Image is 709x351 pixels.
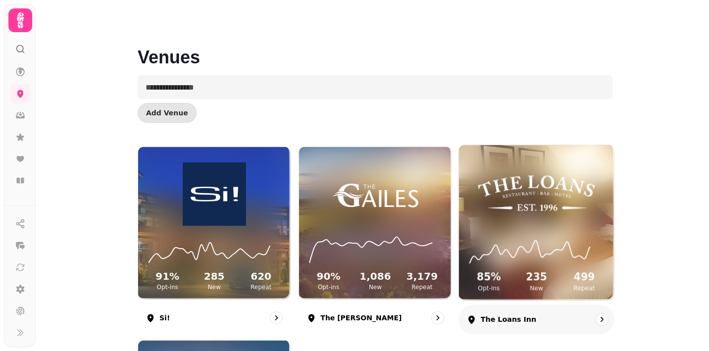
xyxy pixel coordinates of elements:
h2: 285 [193,269,235,283]
p: Repeat [240,283,282,291]
h2: 85 % [467,270,510,285]
p: New [354,283,397,291]
p: Opt-ins [146,283,189,291]
svg: go to [597,314,607,324]
h1: Venues [138,24,613,67]
a: The Loans InnThe Loans Inn85%Opt-ins235New499RepeatThe Loans Inn [458,145,615,334]
a: Si!Si!91%Opt-ins285New620RepeatSi! [138,147,291,332]
svg: go to [433,313,443,323]
p: New [193,283,235,291]
h2: 620 [240,269,282,283]
h2: 90 % [307,269,350,283]
button: Add Venue [138,103,197,123]
img: The Gailes [318,162,432,226]
a: The GailesThe Gailes90%Opt-ins1,086New3,179RepeatThe [PERSON_NAME] [299,147,452,332]
img: Si! [157,162,271,226]
p: Si! [159,313,170,323]
p: The [PERSON_NAME] [320,313,402,323]
h2: 91 % [146,269,189,283]
p: Repeat [401,283,443,291]
p: Opt-ins [307,283,350,291]
h2: 1,086 [354,269,397,283]
p: New [514,284,558,292]
p: Repeat [562,284,606,292]
img: The Loans Inn [478,161,595,226]
svg: go to [271,313,281,323]
p: Opt-ins [467,284,510,292]
h2: 3,179 [401,269,443,283]
span: Add Venue [146,109,188,116]
h2: 235 [514,270,558,285]
h2: 499 [562,270,606,285]
p: The Loans Inn [480,314,536,324]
